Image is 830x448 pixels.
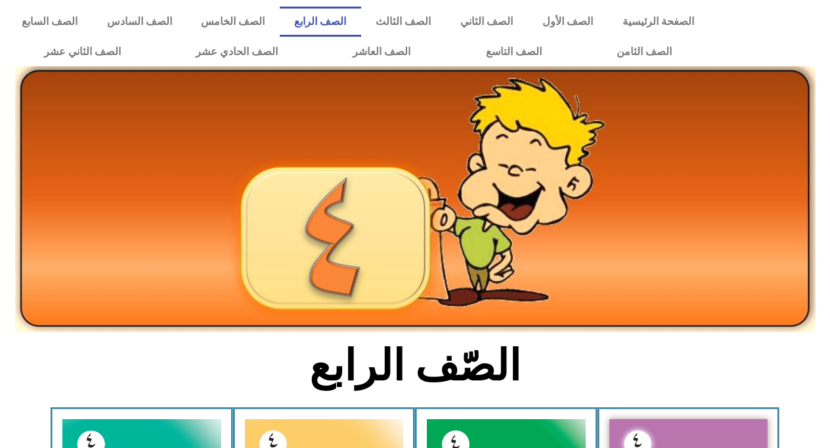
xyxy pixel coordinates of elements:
[315,37,448,67] a: الصف العاشر
[446,7,528,37] a: الصف الثاني
[186,7,280,37] a: الصف الخامس
[579,37,709,67] a: الصف الثامن
[7,7,92,37] a: الصف السابع
[448,37,579,67] a: الصف التاسع
[361,7,446,37] a: الصف الثالث
[608,7,709,37] a: الصفحة الرئيسية
[198,340,632,392] h2: الصّف الرابع
[280,7,361,37] a: الصف الرابع
[7,37,158,67] a: الصف الثاني عشر
[158,37,315,67] a: الصف الحادي عشر
[528,7,608,37] a: الصف الأول
[92,7,186,37] a: الصف السادس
